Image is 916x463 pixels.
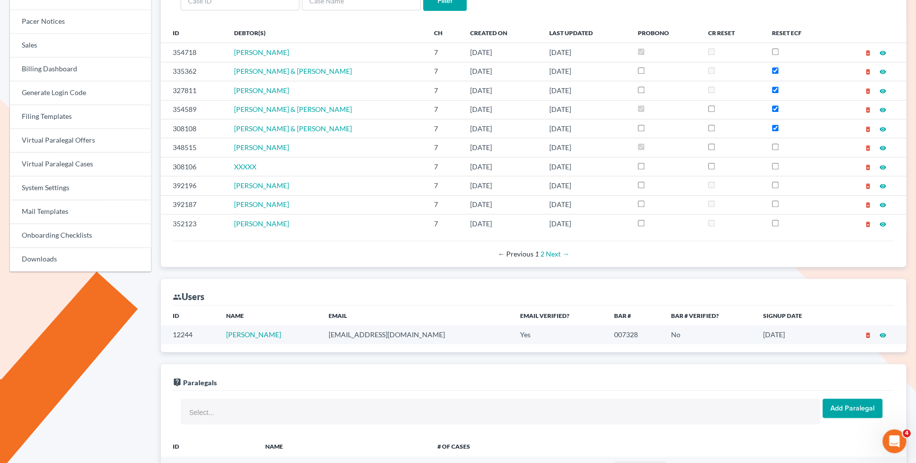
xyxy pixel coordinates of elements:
[226,23,426,43] th: Debtor(s)
[462,157,541,176] td: [DATE]
[755,325,834,344] td: [DATE]
[161,138,226,157] td: 348515
[234,48,289,56] a: [PERSON_NAME]
[462,23,541,43] th: Created On
[430,437,547,457] th: # of Cases
[10,34,151,57] a: Sales
[546,250,569,258] a: Next page
[865,330,871,339] a: delete_forever
[234,219,289,228] a: [PERSON_NAME]
[234,105,352,113] span: [PERSON_NAME] & [PERSON_NAME]
[462,62,541,81] td: [DATE]
[161,62,226,81] td: 335362
[234,124,352,133] a: [PERSON_NAME] & [PERSON_NAME]
[865,202,871,208] i: delete_forever
[865,67,871,75] a: delete_forever
[234,67,352,75] a: [PERSON_NAME] & [PERSON_NAME]
[879,67,886,75] a: visibility
[630,23,700,43] th: ProBono
[535,250,539,258] em: Page 1
[234,200,289,208] a: [PERSON_NAME]
[462,81,541,100] td: [DATE]
[541,119,630,138] td: [DATE]
[218,306,321,325] th: Name
[426,157,462,176] td: 7
[879,200,886,208] a: visibility
[865,88,871,95] i: delete_forever
[512,325,606,344] td: Yes
[879,126,886,133] i: visibility
[498,250,533,258] span: Previous page
[173,293,182,302] i: group
[462,195,541,214] td: [DATE]
[161,119,226,138] td: 308108
[865,221,871,228] i: delete_forever
[234,86,289,95] a: [PERSON_NAME]
[879,219,886,228] a: visibility
[865,332,871,339] i: delete_forever
[426,62,462,81] td: 7
[865,124,871,133] a: delete_forever
[426,119,462,138] td: 7
[879,202,886,208] i: visibility
[879,88,886,95] i: visibility
[234,181,289,190] a: [PERSON_NAME]
[879,68,886,75] i: visibility
[541,214,630,233] td: [DATE]
[865,181,871,190] a: delete_forever
[541,23,630,43] th: Last Updated
[541,100,630,119] td: [DATE]
[879,105,886,113] a: visibility
[10,176,151,200] a: System Settings
[426,138,462,157] td: 7
[541,157,630,176] td: [DATE]
[882,429,906,453] iframe: Intercom live chat
[865,200,871,208] a: delete_forever
[10,129,151,153] a: Virtual Paralegal Offers
[865,68,871,75] i: delete_forever
[865,145,871,152] i: delete_forever
[903,429,911,437] span: 4
[879,143,886,152] a: visibility
[541,176,630,195] td: [DATE]
[512,306,606,325] th: Email Verified?
[173,378,182,387] i: live_help
[234,143,289,152] a: [PERSON_NAME]
[755,306,834,325] th: Signup Date
[879,221,886,228] i: visibility
[161,43,226,62] td: 354718
[161,81,226,100] td: 327811
[879,330,886,339] a: visibility
[161,214,226,233] td: 352123
[879,183,886,190] i: visibility
[462,214,541,233] td: [DATE]
[865,219,871,228] a: delete_forever
[426,81,462,100] td: 7
[10,224,151,248] a: Onboarding Checklists
[161,195,226,214] td: 392187
[161,23,226,43] th: ID
[865,164,871,171] i: delete_forever
[462,100,541,119] td: [DATE]
[10,153,151,176] a: Virtual Paralegal Cases
[234,162,256,171] a: XXXXX
[462,43,541,62] td: [DATE]
[879,124,886,133] a: visibility
[865,48,871,56] a: delete_forever
[426,43,462,62] td: 7
[700,23,764,43] th: CR Reset
[181,249,886,259] div: Pagination
[426,195,462,214] td: 7
[10,10,151,34] a: Pacer Notices
[865,50,871,56] i: delete_forever
[257,437,430,457] th: NAME
[606,325,663,344] td: 007328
